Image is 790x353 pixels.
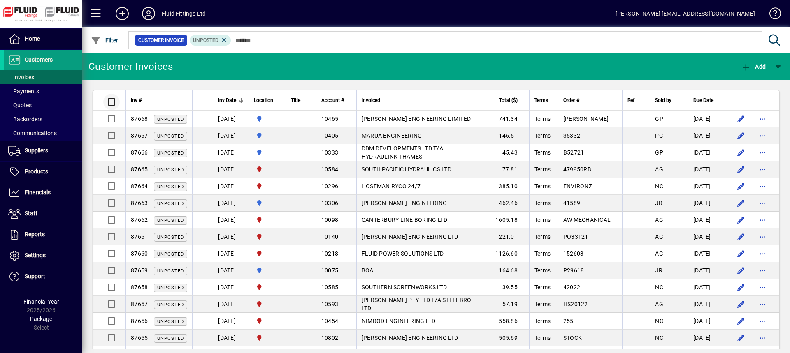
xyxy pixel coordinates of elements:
button: More options [756,129,769,142]
span: Terms [534,166,551,173]
span: Terms [534,267,551,274]
a: Suppliers [4,141,82,161]
span: 10333 [321,149,338,156]
div: Location [254,96,281,105]
span: Payments [8,88,39,95]
span: CHRISTCHURCH [254,165,281,174]
td: [DATE] [213,195,249,212]
span: CHRISTCHURCH [254,283,281,292]
span: CHRISTCHURCH [254,333,281,342]
span: STOCK [563,335,582,341]
span: Sold by [655,96,671,105]
span: AUCKLAND [254,198,281,208]
span: [PERSON_NAME] PTY LTD T/A STEELBRO LTD [362,297,472,311]
a: Quotes [4,98,82,112]
button: More options [756,112,769,125]
span: 87659 [131,267,148,274]
td: 57.19 [480,296,529,313]
span: SOUTH PACIFIC HYDRAULICS LTD [362,166,451,173]
span: NC [655,284,663,291]
span: [PERSON_NAME] ENGINEERING LTD [362,233,458,240]
a: Home [4,29,82,49]
span: AG [655,166,663,173]
span: [PERSON_NAME] ENGINEERING LIMITED [362,115,471,122]
span: 10075 [321,267,338,274]
button: Edit [734,129,748,142]
button: More options [756,230,769,243]
span: 10454 [321,318,338,324]
td: [DATE] [688,296,726,313]
span: [PERSON_NAME] [563,115,609,122]
span: Suppliers [25,147,48,154]
span: Invoices [8,74,34,81]
button: More options [756,331,769,344]
span: 87662 [131,217,148,223]
button: Edit [734,230,748,243]
span: Terms [534,301,551,307]
span: Terms [534,250,551,257]
a: Invoices [4,70,82,84]
span: Package [30,316,52,322]
button: More options [756,180,769,193]
td: [DATE] [688,195,726,212]
span: SOUTHERN SCREENWORKS LTD [362,284,447,291]
button: More options [756,213,769,226]
span: Account # [321,96,344,105]
span: GP [655,149,663,156]
button: Edit [734,180,748,193]
td: [DATE] [213,330,249,346]
button: Edit [734,298,748,311]
button: Edit [734,331,748,344]
span: AG [655,233,663,240]
span: Financials [25,189,51,196]
span: 10585 [321,284,338,291]
span: AUCKLAND [254,148,281,157]
button: Edit [734,146,748,159]
td: [DATE] [688,279,726,296]
td: [DATE] [688,178,726,195]
td: [DATE] [213,228,249,245]
td: [DATE] [213,296,249,313]
div: Sold by [655,96,683,105]
td: [DATE] [213,161,249,178]
span: Terms [534,318,551,324]
span: Unposted [193,37,218,43]
td: 164.68 [480,262,529,279]
span: Unposted [157,201,184,206]
span: 35332 [563,132,580,139]
td: [DATE] [688,330,726,346]
span: 87658 [131,284,148,291]
span: 87661 [131,233,148,240]
td: [DATE] [688,212,726,228]
button: Filter [89,33,121,48]
a: Backorders [4,112,82,126]
td: 45.43 [480,144,529,161]
span: Filter [91,37,118,44]
td: [DATE] [688,228,726,245]
span: Terms [534,149,551,156]
span: 87667 [131,132,148,139]
span: Unposted [157,117,184,122]
td: 77.81 [480,161,529,178]
td: [DATE] [213,313,249,330]
span: 10802 [321,335,338,341]
span: 152603 [563,250,584,257]
span: AUCKLAND [254,131,281,140]
button: More options [756,264,769,277]
td: [DATE] [213,144,249,161]
span: 87657 [131,301,148,307]
td: [DATE] [213,127,249,144]
td: [DATE] [688,262,726,279]
span: Terms [534,115,551,122]
span: AW MECHANICAL [563,217,611,223]
div: Inv # [131,96,187,105]
mat-chip: Customer Invoice Status: Unposted [190,35,231,46]
span: Terms [534,96,548,105]
td: [DATE] [213,111,249,127]
span: Terms [534,200,551,206]
span: HOSEMAN RYCO 24/7 [362,183,421,189]
span: 87660 [131,250,148,257]
td: [DATE] [213,178,249,195]
span: AG [655,250,663,257]
span: Reports [25,231,45,238]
